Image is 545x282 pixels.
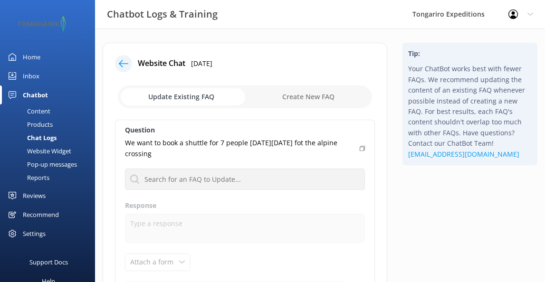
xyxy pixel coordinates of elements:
div: Settings [23,224,46,243]
p: Your ChatBot works best with fewer FAQs. We recommend updating the content of an existing FAQ whe... [408,64,532,160]
a: Chat Logs [6,131,95,144]
p: We want to book a shuttle for 7 people [DATE][DATE] fot the alpine crossing [125,138,354,159]
div: Recommend [23,205,59,224]
a: Content [6,104,95,118]
a: [EMAIL_ADDRESS][DOMAIN_NAME] [408,150,519,159]
a: Products [6,118,95,131]
label: Question [125,125,365,135]
div: Products [6,118,53,131]
div: Home [23,47,40,66]
label: Response [125,200,365,211]
img: 2-1647550015.png [14,16,69,32]
div: Pop-up messages [6,158,77,171]
a: Website Widget [6,144,95,158]
div: Website Widget [6,144,71,158]
div: Support Docs [29,253,68,272]
div: Chatbot [23,85,48,104]
h4: Website Chat [138,57,185,70]
div: Content [6,104,50,118]
div: Chat Logs [6,131,57,144]
h3: Chatbot Logs & Training [107,7,218,22]
div: Reports [6,171,49,184]
a: Reports [6,171,95,184]
input: Search for an FAQ to Update... [125,169,365,190]
h4: Tip: [408,48,532,59]
p: [DATE] [191,58,212,69]
a: Pop-up messages [6,158,95,171]
div: Inbox [23,66,39,85]
div: Reviews [23,186,46,205]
